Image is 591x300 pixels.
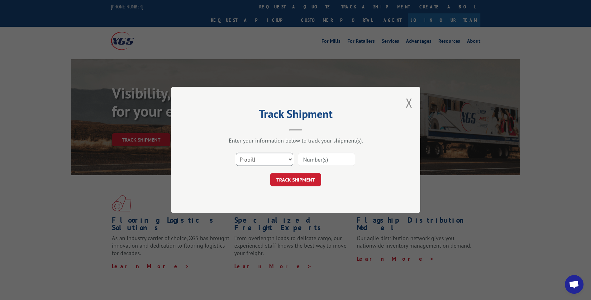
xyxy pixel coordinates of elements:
button: TRACK SHIPMENT [270,173,321,186]
div: Open chat [565,275,584,294]
button: Close modal [406,94,412,111]
input: Number(s) [298,153,355,166]
h2: Track Shipment [202,109,389,121]
div: Enter your information below to track your shipment(s). [202,137,389,144]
